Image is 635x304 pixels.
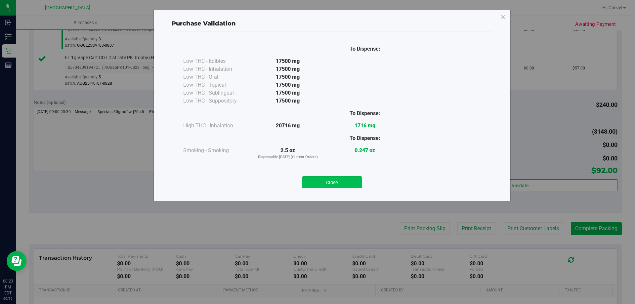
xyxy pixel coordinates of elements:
[249,147,326,160] div: 2.5 oz
[249,65,326,73] div: 17500 mg
[249,122,326,130] div: 20716 mg
[183,147,249,154] div: Smoking - Smoking
[249,154,326,160] p: Dispensable [DATE] (Current Orders)
[183,65,249,73] div: Low THC - Inhalation
[326,134,403,142] div: To Dispense:
[183,122,249,130] div: High THC - Inhalation
[183,81,249,89] div: Low THC - Topical
[7,251,26,271] iframe: Resource center
[172,20,236,27] span: Purchase Validation
[355,147,375,153] strong: 0.247 oz
[249,89,326,97] div: 17500 mg
[183,73,249,81] div: Low THC - Oral
[249,73,326,81] div: 17500 mg
[355,122,375,129] strong: 1716 mg
[183,97,249,105] div: Low THC - Suppository
[183,89,249,97] div: Low THC - Sublingual
[249,81,326,89] div: 17500 mg
[326,45,403,53] div: To Dispense:
[249,97,326,105] div: 17500 mg
[326,109,403,117] div: To Dispense:
[302,176,362,188] button: Close
[249,57,326,65] div: 17500 mg
[183,57,249,65] div: Low THC - Edibles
